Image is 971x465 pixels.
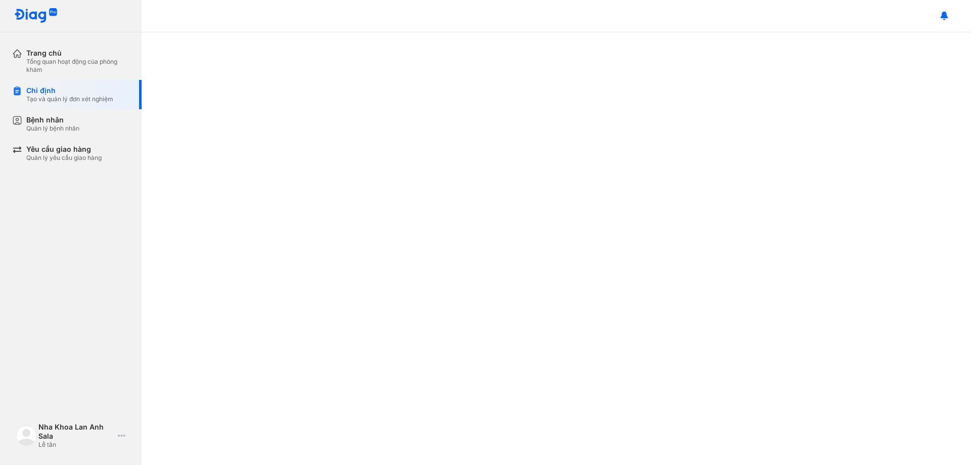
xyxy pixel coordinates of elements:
[26,124,79,133] div: Quản lý bệnh nhân
[26,58,129,74] div: Tổng quan hoạt động của phòng khám
[16,426,36,446] img: logo
[26,115,79,124] div: Bệnh nhân
[26,86,113,95] div: Chỉ định
[14,8,58,24] img: logo
[26,49,129,58] div: Trang chủ
[26,154,102,162] div: Quản lý yêu cầu giao hàng
[38,441,114,449] div: Lễ tân
[26,95,113,103] div: Tạo và quản lý đơn xét nghiệm
[26,145,102,154] div: Yêu cầu giao hàng
[38,422,114,441] div: Nha Khoa Lan Anh Sala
